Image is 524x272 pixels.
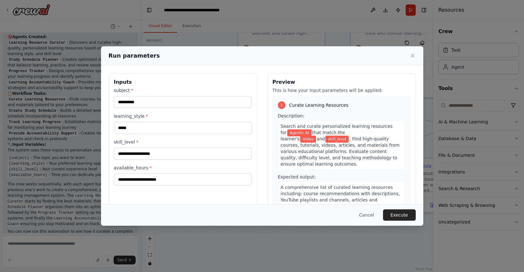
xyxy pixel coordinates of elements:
[278,101,285,109] div: 1
[114,87,252,93] label: subject
[287,129,312,136] span: Variable: subject
[281,124,393,135] span: Search and curate personalized learning resources for
[114,139,252,145] label: skill_level
[281,130,345,141] span: that match the learner's
[281,185,400,228] span: A comprehensive list of curated learning resources including: course recommendations with descrip...
[317,136,325,141] span: and
[114,165,252,171] label: available_hours
[281,136,400,167] span: . Find high-quality courses, tutorials, videos, articles, and materials from various educational ...
[273,78,410,86] h3: Preview
[354,209,379,221] button: Cancel
[325,136,349,143] span: Variable: skill_level
[278,113,304,118] span: Description:
[300,136,316,143] span: Variable: learning_style
[109,51,160,60] h2: Run parameters
[114,78,252,86] h3: Inputs
[273,87,410,93] p: This is how your input parameters will be applied:
[278,174,316,179] span: Expected output:
[383,209,416,221] button: Execute
[289,102,348,108] span: Curate Learning Resources
[114,113,252,119] label: learning_style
